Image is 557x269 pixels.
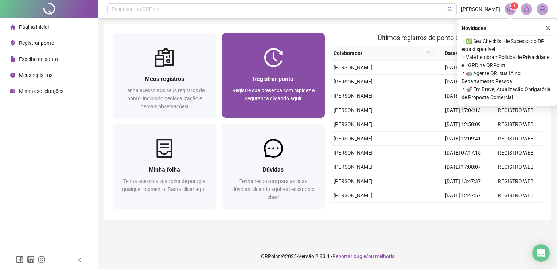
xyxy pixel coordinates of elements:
span: [PERSON_NAME] [334,93,373,99]
span: search [426,51,431,55]
span: Tenha acesso aos seus registros de ponto, incluindo geolocalização e demais observações! [125,87,205,109]
span: [PERSON_NAME] [334,79,373,85]
span: Espelho de ponto [19,56,58,62]
td: [DATE] 08:30:32 [437,89,490,103]
span: clock-circle [10,73,15,78]
span: schedule [10,89,15,94]
a: Minha folhaTenha acesso a sua folha de ponto a qualquer momento. Basta clicar aqui! [113,124,216,208]
td: [DATE] 08:29:01 [437,203,490,217]
span: Tenha respostas para as suas dúvidas clicando aqui e acessando o chat! [232,178,315,200]
span: Minhas solicitações [19,88,63,94]
td: [DATE] 07:17:15 [437,146,490,160]
span: Meus registros [19,72,52,78]
span: 1 [513,3,516,8]
span: file [10,56,15,62]
td: REGISTRO WEB [490,174,542,188]
span: [PERSON_NAME] [334,178,373,184]
span: facebook [16,256,23,263]
a: Registrar pontoRegistre sua presença com rapidez e segurança clicando aqui! [222,33,325,118]
td: [DATE] 12:09:41 [437,132,490,146]
span: [PERSON_NAME] [334,136,373,141]
td: [DATE] 17:04:13 [437,103,490,117]
span: environment [10,40,15,46]
span: instagram [38,256,45,263]
span: Reportar bug e/ou melhoria [332,253,395,259]
span: Dúvidas [263,166,284,173]
span: close [546,26,551,31]
div: Open Intercom Messenger [532,244,550,262]
span: Registre sua presença com rapidez e segurança clicando aqui! [232,87,315,101]
span: Data/Hora [437,49,476,57]
td: [DATE] 13:19:48 [437,61,490,75]
span: Últimos registros de ponto sincronizados [378,34,495,42]
span: Meus registros [145,75,184,82]
span: ⚬ Vale Lembrar: Política de Privacidade e LGPD na QRPoint [461,53,553,69]
span: bell [523,6,530,12]
span: [PERSON_NAME] [334,107,373,113]
span: home [10,24,15,30]
span: ⚬ 🚀 Em Breve, Atualização Obrigatória de Proposta Comercial [461,85,553,101]
td: REGISTRO WEB [490,103,542,117]
span: Colaborador [334,49,424,57]
span: [PERSON_NAME] [334,150,373,156]
a: Meus registrosTenha acesso aos seus registros de ponto, incluindo geolocalização e demais observa... [113,33,216,118]
span: Novidades ! [461,24,488,32]
th: Data/Hora [434,46,485,61]
a: DúvidasTenha respostas para as suas dúvidas clicando aqui e acessando o chat! [222,124,325,208]
td: [DATE] 12:18:21 [437,75,490,89]
span: linkedin [27,256,34,263]
span: ⚬ 🤖 Agente QR: sua IA no Departamento Pessoal [461,69,553,85]
span: Registrar ponto [19,40,54,46]
span: notification [507,6,514,12]
td: REGISTRO WEB [490,203,542,217]
td: REGISTRO WEB [490,160,542,174]
td: REGISTRO WEB [490,188,542,203]
span: [PERSON_NAME] [334,192,373,198]
span: ⚬ ✅ Seu Checklist de Sucesso do DP está disponível [461,37,553,53]
span: Versão [298,253,314,259]
span: [PERSON_NAME] [334,65,373,70]
span: left [77,258,82,263]
td: REGISTRO WEB [490,132,542,146]
span: Registrar ponto [253,75,293,82]
td: [DATE] 13:47:37 [437,174,490,188]
span: [PERSON_NAME] [334,164,373,170]
td: [DATE] 17:08:07 [437,160,490,174]
td: REGISTRO WEB [490,117,542,132]
td: REGISTRO WEB [490,146,542,160]
img: 84080 [537,4,548,15]
span: search [447,7,453,12]
span: search [425,48,432,59]
span: Minha folha [149,166,180,173]
footer: QRPoint © 2025 - 2.93.1 - [98,243,557,269]
td: [DATE] 12:47:57 [437,188,490,203]
span: [PERSON_NAME] [461,5,500,13]
span: Tenha acesso a sua folha de ponto a qualquer momento. Basta clicar aqui! [122,178,207,192]
td: [DATE] 12:50:09 [437,117,490,132]
span: Página inicial [19,24,49,30]
sup: 1 [511,2,518,9]
span: [PERSON_NAME] [334,121,373,127]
